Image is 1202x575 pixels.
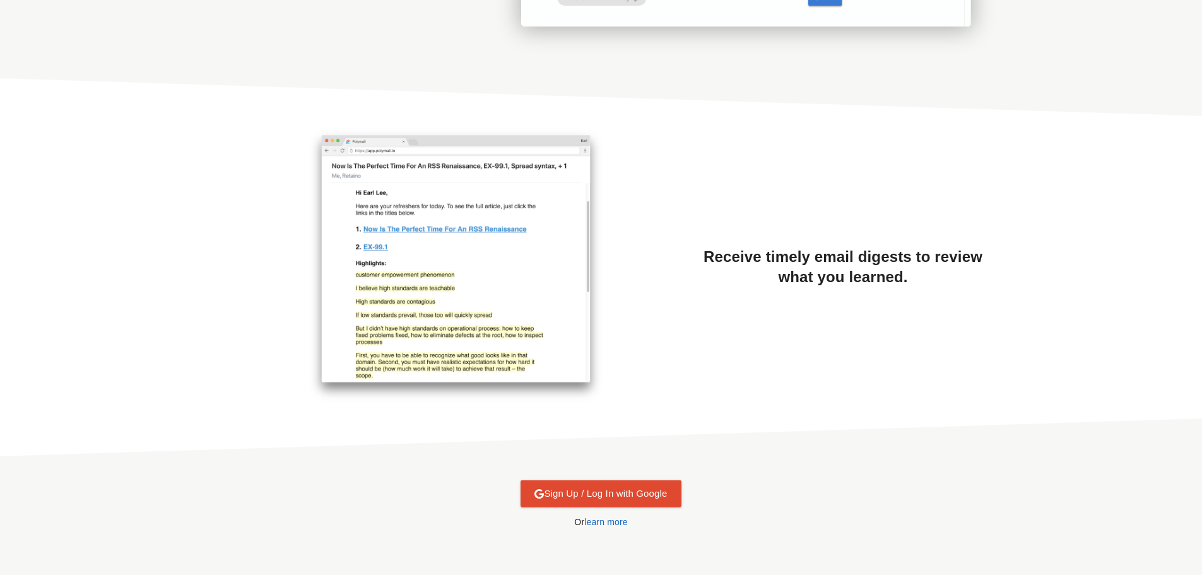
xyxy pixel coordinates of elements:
[534,489,544,499] img: Log in with Google
[584,517,627,527] a: learn more
[698,247,988,288] p: Receive timely email digests to review what you learned.
[534,485,667,502] span: Sign Up / Log In with Google
[306,126,606,405] img: Email Digest Example
[521,480,681,507] a: Log in with GoogleSign Up / Log In with Google
[521,516,681,529] p: Or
